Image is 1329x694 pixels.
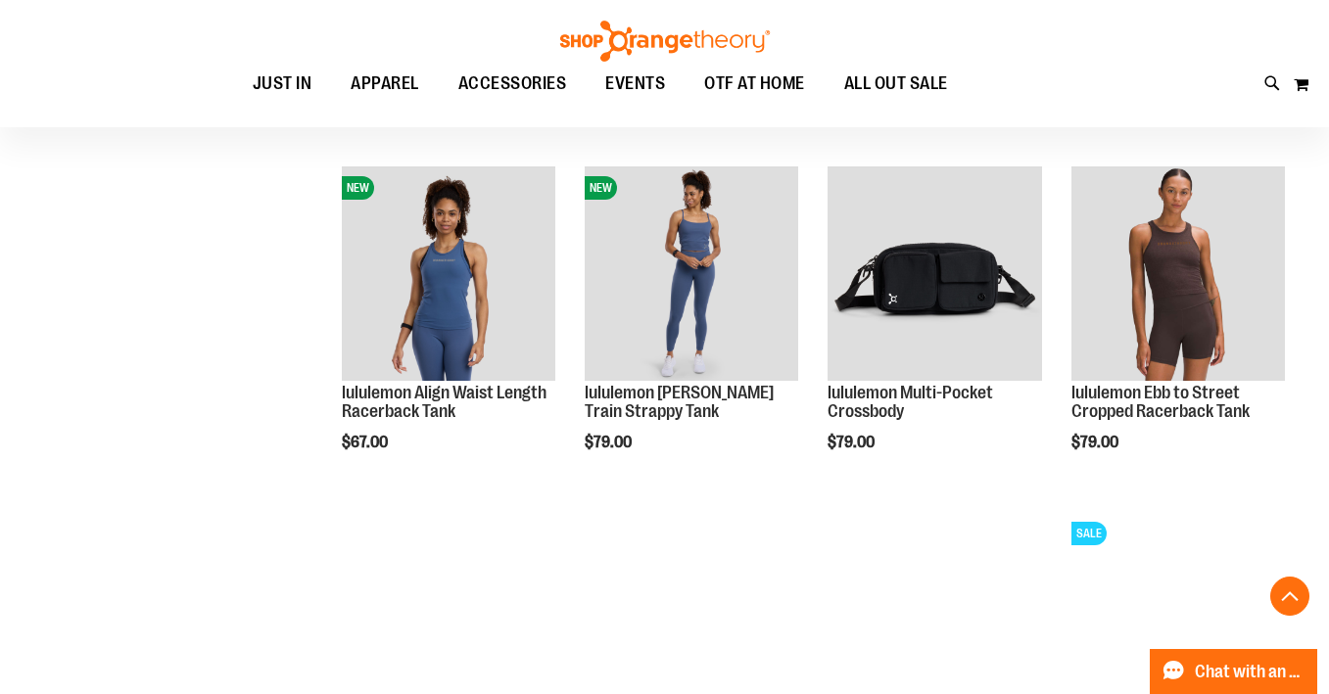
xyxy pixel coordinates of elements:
span: Chat with an Expert [1195,663,1305,681]
div: product [332,157,565,501]
a: lululemon Align Waist Length Racerback TankNEW [342,166,555,383]
span: ACCESSORIES [458,62,567,106]
img: lululemon Ebb to Street Cropped Racerback Tank [1071,166,1285,380]
span: NEW [342,176,374,200]
img: lululemon Multi-Pocket Crossbody [828,166,1041,380]
a: lululemon Wunder Train Strappy TankNEW [585,166,798,383]
span: $79.00 [828,434,878,451]
span: $67.00 [342,434,391,451]
a: lululemon [PERSON_NAME] Train Strappy Tank [585,383,774,422]
span: $79.00 [585,434,635,451]
img: Shop Orangetheory [557,21,773,62]
span: APPAREL [351,62,419,106]
button: Chat with an Expert [1150,649,1318,694]
div: product [575,157,808,501]
span: ALL OUT SALE [844,62,948,106]
a: lululemon Ebb to Street Cropped Racerback Tank [1071,383,1250,422]
span: $79.00 [1071,434,1121,451]
span: OTF AT HOME [704,62,805,106]
button: Back To Top [1270,577,1309,616]
img: lululemon Wunder Train Strappy Tank [585,166,798,380]
span: JUST IN [253,62,312,106]
a: lululemon Align Waist Length Racerback Tank [342,383,546,422]
span: SALE [1071,522,1107,545]
a: lululemon Multi-Pocket Crossbody [828,383,993,422]
span: EVENTS [605,62,665,106]
span: NEW [585,176,617,200]
a: lululemon Multi-Pocket Crossbody [828,166,1041,383]
div: product [818,157,1051,501]
img: lululemon Align Waist Length Racerback Tank [342,166,555,380]
a: lululemon Ebb to Street Cropped Racerback Tank [1071,166,1285,383]
div: product [1062,157,1295,501]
